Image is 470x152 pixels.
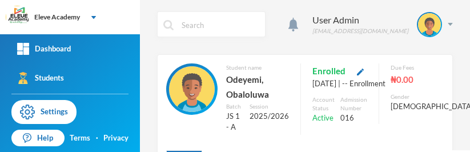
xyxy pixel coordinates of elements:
[11,100,77,124] a: Settings
[312,27,408,35] div: [EMAIL_ADDRESS][DOMAIN_NAME]
[312,13,408,27] div: User Admin
[163,20,174,30] img: search
[226,63,289,72] div: Student name
[226,111,241,133] div: JS 1 - A
[103,133,128,144] a: Privacy
[312,95,335,113] div: Account Status
[180,12,259,38] input: Search
[226,102,241,111] div: Batch
[353,65,367,78] button: Edit
[312,63,346,78] span: Enrolled
[250,111,289,122] div: 2025/2026
[418,13,441,36] img: STUDENT
[340,113,367,124] div: 016
[226,72,289,102] div: Odeyemi, Obaloluwa
[169,66,215,112] img: STUDENT
[6,6,29,29] img: logo
[34,12,80,22] div: Eleve Academy
[312,78,367,90] div: [DATE] | -- Enrollment
[17,72,64,84] div: Students
[70,133,90,144] a: Terms
[312,113,334,124] span: Active
[340,95,367,113] div: Admission Number
[17,43,71,55] div: Dashboard
[96,133,98,144] div: ·
[11,130,65,147] a: Help
[250,102,289,111] div: Session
